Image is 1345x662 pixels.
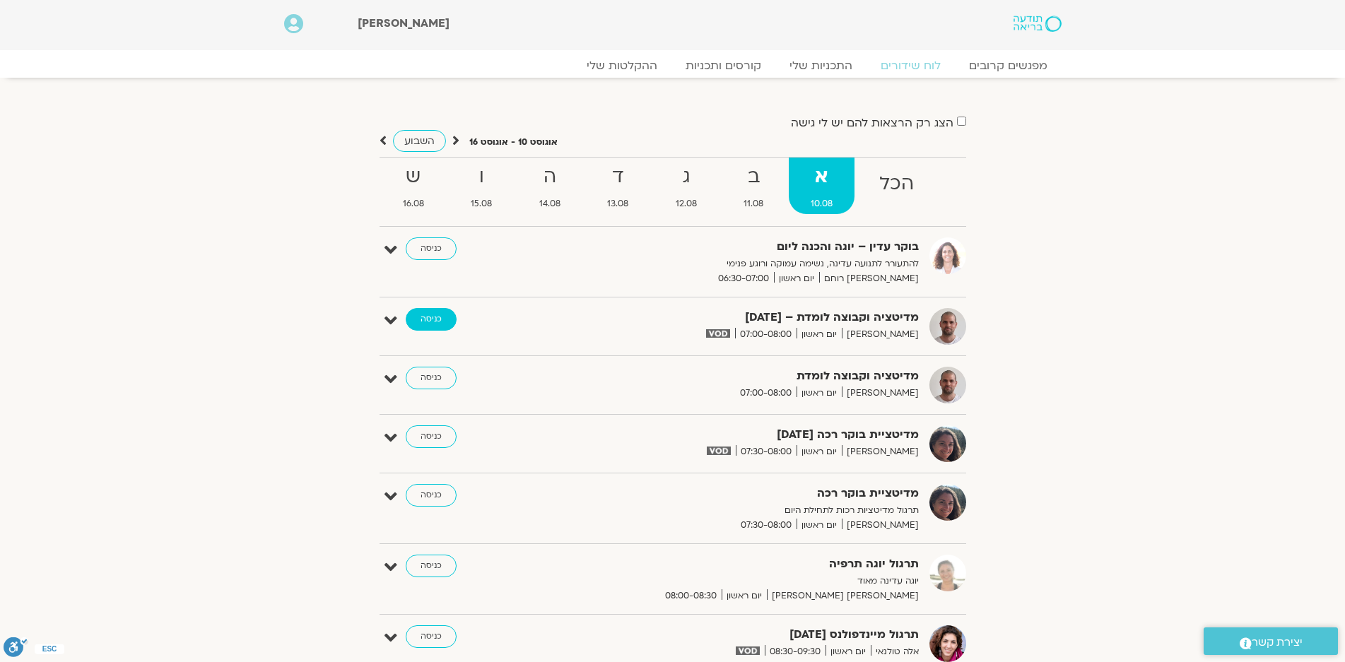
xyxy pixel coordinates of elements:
img: vodicon [707,447,730,455]
span: יום ראשון [826,644,871,659]
strong: מדיטציה וקבוצה לומדת [572,367,919,386]
a: כניסה [406,484,457,507]
span: יום ראשון [722,589,767,603]
p: יוגה עדינה מאוד [572,574,919,589]
span: 07:00-08:00 [735,327,797,342]
span: [PERSON_NAME] [842,444,919,459]
span: 08:30-09:30 [765,644,826,659]
a: ו15.08 [449,158,515,214]
strong: א [789,161,855,193]
span: 07:00-08:00 [735,386,797,401]
a: כניסה [406,425,457,448]
span: 13.08 [585,196,651,211]
span: יום ראשון [774,271,819,286]
strong: מדיטציית בוקר רכה [DATE] [572,425,919,444]
a: לוח שידורים [867,59,955,73]
span: יום ראשון [797,327,842,342]
span: 10.08 [789,196,855,211]
strong: ה [517,161,583,193]
span: [PERSON_NAME] [PERSON_NAME] [767,589,919,603]
strong: תרגול מיינדפולנס [DATE] [572,625,919,644]
a: ב11.08 [722,158,786,214]
strong: הכל [857,168,936,200]
span: 12.08 [654,196,720,211]
a: מפגשים קרובים [955,59,1062,73]
a: ג12.08 [654,158,720,214]
span: [PERSON_NAME] [842,327,919,342]
span: 11.08 [722,196,786,211]
p: להתעורר לתנועה עדינה, נשימה עמוקה ורוגע פנימי [572,256,919,271]
a: התכניות שלי [775,59,867,73]
nav: Menu [284,59,1062,73]
span: 16.08 [381,196,447,211]
span: השבוע [404,134,435,148]
p: אוגוסט 10 - אוגוסט 16 [469,135,558,150]
span: 07:30-08:00 [736,444,797,459]
img: vodicon [736,646,759,655]
span: 06:30-07:00 [713,271,774,286]
p: תרגול מדיטציות רכות לתחילת היום [572,503,919,518]
span: [PERSON_NAME] [358,16,450,31]
span: יום ראשון [797,444,842,459]
span: [PERSON_NAME] [842,518,919,533]
span: [PERSON_NAME] רוחם [819,271,919,286]
a: השבוע [393,130,446,152]
a: כניסה [406,555,457,577]
a: הכל [857,158,936,214]
a: ההקלטות שלי [572,59,671,73]
strong: תרגול יוגה תרפיה [572,555,919,574]
span: 07:30-08:00 [736,518,797,533]
strong: ש [381,161,447,193]
strong: ג [654,161,720,193]
a: יצירת קשר [1204,627,1338,655]
label: הצג רק הרצאות להם יש לי גישה [791,117,953,129]
strong: ו [449,161,515,193]
strong: מדיטציה וקבוצה לומדת – [DATE] [572,308,919,327]
img: vodicon [706,329,729,338]
a: ד13.08 [585,158,651,214]
span: אלה טולנאי [871,644,919,659]
span: [PERSON_NAME] [842,386,919,401]
a: כניסה [406,237,457,260]
strong: ד [585,161,651,193]
strong: מדיטציית בוקר רכה [572,484,919,503]
span: 08:00-08:30 [660,589,722,603]
span: יום ראשון [797,386,842,401]
strong: בוקר עדין – יוגה והכנה ליום [572,237,919,256]
span: 14.08 [517,196,583,211]
a: כניסה [406,308,457,331]
a: כניסה [406,367,457,389]
span: יצירת קשר [1252,633,1303,652]
span: 15.08 [449,196,515,211]
span: יום ראשון [797,518,842,533]
strong: ב [722,161,786,193]
a: א10.08 [789,158,855,214]
a: ה14.08 [517,158,583,214]
a: קורסים ותכניות [671,59,775,73]
a: כניסה [406,625,457,648]
a: ש16.08 [381,158,447,214]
